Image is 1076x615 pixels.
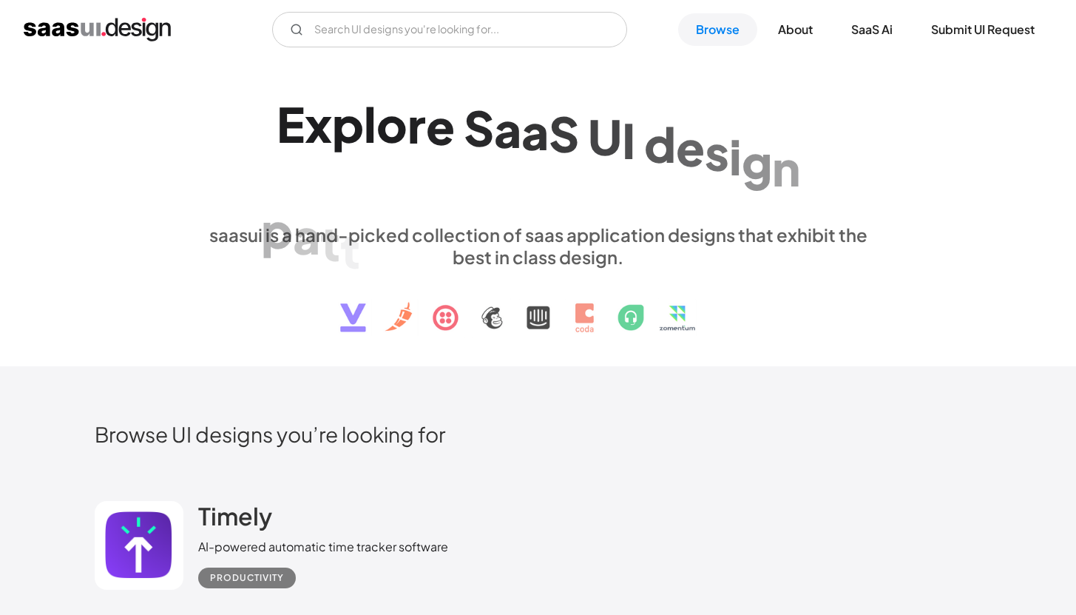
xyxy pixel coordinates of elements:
a: About [760,13,830,46]
h1: Explore SaaS UI design patterns & interactions. [198,95,879,209]
div: AI-powered automatic time tracker software [198,538,448,556]
a: home [24,18,171,41]
div: U [588,108,622,165]
div: S [464,98,494,155]
form: Email Form [272,12,627,47]
div: o [376,95,407,152]
div: Productivity [210,569,284,587]
div: I [622,111,635,168]
div: a [293,207,320,264]
div: t [340,221,360,278]
div: i [729,128,742,185]
a: Timely [198,501,272,538]
div: E [277,95,305,152]
div: e [676,119,705,176]
a: SaaS Ai [833,13,910,46]
div: s [705,124,729,181]
h2: Timely [198,501,272,531]
div: r [407,96,426,153]
div: p [261,201,293,258]
div: saasui is a hand-picked collection of saas application designs that exhibit the best in class des... [198,224,879,268]
div: g [742,133,772,190]
div: x [305,95,332,152]
input: Search UI designs you're looking for... [272,12,627,47]
h2: Browse UI designs you’re looking for [95,421,982,447]
div: a [521,103,549,160]
div: S [549,105,579,162]
div: p [332,95,364,152]
img: text, icon, saas logo [314,268,762,345]
div: t [320,214,340,271]
a: Submit UI Request [913,13,1052,46]
div: a [494,101,521,158]
div: n [772,138,800,195]
div: e [426,97,455,154]
div: d [644,115,676,172]
a: Browse [678,13,757,46]
div: l [364,95,376,152]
